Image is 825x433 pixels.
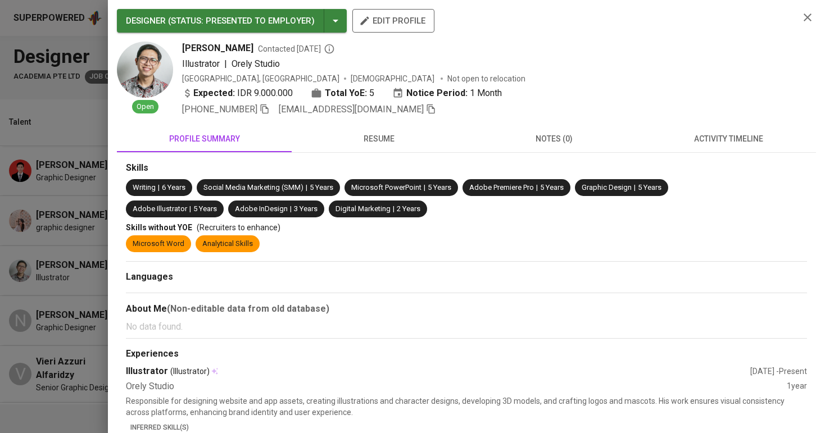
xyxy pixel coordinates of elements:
[648,132,809,146] span: activity timeline
[351,73,436,84] span: [DEMOGRAPHIC_DATA]
[232,58,280,69] span: Orely Studio
[469,183,534,192] span: Adobe Premiere Pro
[361,13,425,28] span: edit profile
[126,16,166,26] span: DESIGNER
[351,183,421,192] span: Microsoft PowerPoint
[126,380,787,393] div: Orely Studio
[182,86,293,100] div: IDR 9.000.000
[336,204,391,213] span: Digital Marketing
[325,86,367,100] b: Total YoE:
[352,16,434,25] a: edit profile
[202,239,253,249] div: Analytical Skills
[406,86,468,100] b: Notice Period:
[352,9,434,33] button: edit profile
[168,16,315,26] span: ( STATUS : Presented to Employer )
[182,73,339,84] div: [GEOGRAPHIC_DATA], [GEOGRAPHIC_DATA]
[133,204,187,213] span: Adobe Illustrator
[167,303,329,314] b: (Non-editable data from old database)
[369,86,374,100] span: 5
[582,183,632,192] span: Graphic Design
[634,183,636,193] span: |
[126,162,807,175] div: Skills
[392,86,502,100] div: 1 Month
[126,320,807,334] p: No data found.
[224,57,227,71] span: |
[133,183,156,192] span: Writing
[132,102,158,112] span: Open
[473,132,634,146] span: notes (0)
[393,204,395,215] span: |
[117,42,173,98] img: 2673070a68c6b4903123184c3249ec3b.png
[182,58,220,69] span: Illustrator
[182,104,257,115] span: [PHONE_NUMBER]
[197,223,280,232] span: (Recruiters to enhance)
[638,183,661,192] span: 5 Years
[428,183,451,192] span: 5 Years
[294,204,318,213] span: 3 Years
[279,104,424,115] span: [EMAIL_ADDRESS][DOMAIN_NAME]
[258,43,335,54] span: Contacted [DATE]
[397,204,420,213] span: 2 Years
[126,365,750,378] div: Illustrator
[130,422,807,432] p: Inferred Skill(s)
[750,366,807,377] div: [DATE] - Present
[189,204,191,215] span: |
[133,239,184,249] div: Microsoft Word
[126,223,192,232] span: Skills without YOE
[235,204,288,213] span: Adobe InDesign
[117,9,347,33] button: DESIGNER (STATUS: Presented to Employer)
[324,43,335,54] svg: By Batam recruiter
[290,204,292,215] span: |
[193,204,217,213] span: 5 Years
[424,183,425,193] span: |
[540,183,564,192] span: 5 Years
[447,73,525,84] p: Not open to relocation
[193,86,235,100] b: Expected:
[158,183,160,193] span: |
[126,271,807,284] div: Languages
[126,395,807,418] p: Responsible for designing website and app assets, creating illustrations and character designs, d...
[170,366,210,377] span: (Illustrator)
[182,42,253,55] span: [PERSON_NAME]
[306,183,307,193] span: |
[787,380,807,393] div: 1 year
[124,132,285,146] span: profile summary
[310,183,333,192] span: 5 Years
[298,132,460,146] span: resume
[126,302,807,316] div: About Me
[126,348,807,361] div: Experiences
[162,183,185,192] span: 6 Years
[203,183,303,192] span: Social Media Marketing (SMM)
[536,183,538,193] span: |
